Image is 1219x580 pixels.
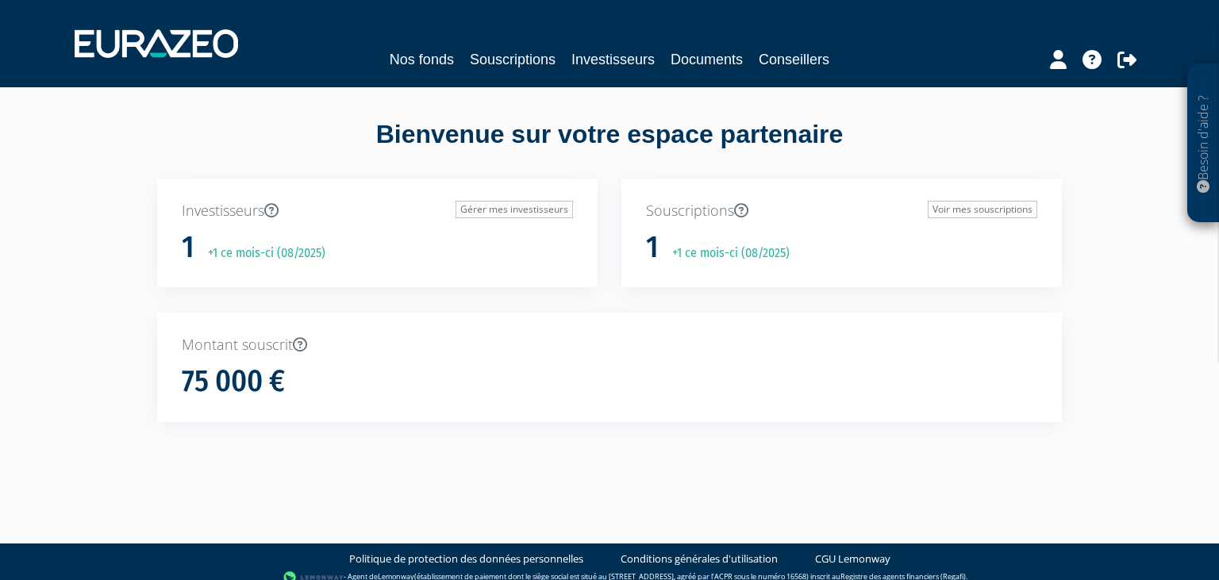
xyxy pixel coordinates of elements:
a: Conditions générales d'utilisation [621,551,778,567]
img: 1732889491-logotype_eurazeo_blanc_rvb.png [75,29,238,58]
a: Souscriptions [470,48,556,71]
p: Souscriptions [646,201,1037,221]
h1: 1 [182,231,194,264]
a: Politique de protection des données personnelles [349,551,583,567]
p: Investisseurs [182,201,573,221]
p: +1 ce mois-ci (08/2025) [197,244,325,263]
p: +1 ce mois-ci (08/2025) [661,244,790,263]
a: Nos fonds [390,48,454,71]
a: Investisseurs [571,48,655,71]
a: Gérer mes investisseurs [456,201,573,218]
div: Bienvenue sur votre espace partenaire [145,117,1074,179]
a: Documents [671,48,743,71]
a: Conseillers [759,48,829,71]
h1: 1 [646,231,659,264]
p: Besoin d'aide ? [1194,72,1213,215]
a: CGU Lemonway [815,551,890,567]
h1: 75 000 € [182,365,285,398]
a: Voir mes souscriptions [928,201,1037,218]
p: Montant souscrit [182,335,1037,355]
